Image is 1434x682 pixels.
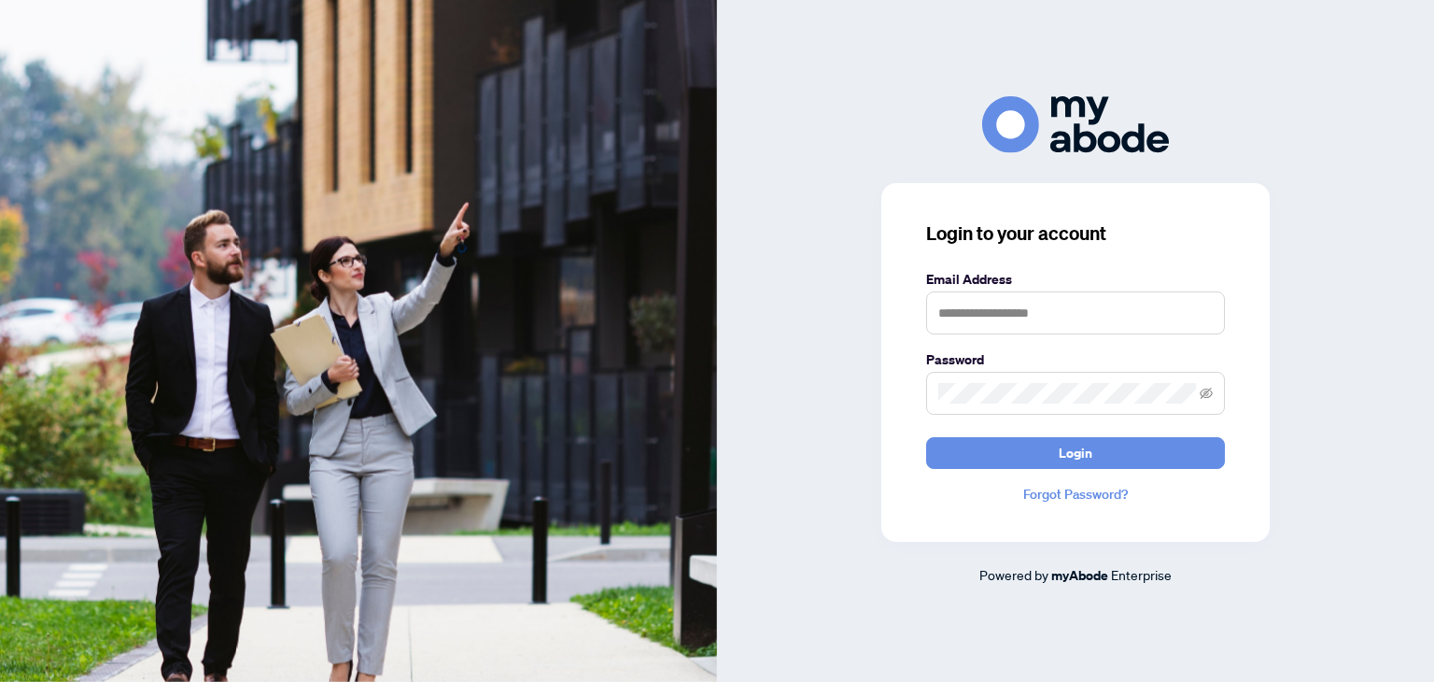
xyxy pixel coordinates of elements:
button: Login [926,437,1225,469]
a: Forgot Password? [926,484,1225,504]
a: myAbode [1051,565,1108,586]
img: ma-logo [982,96,1169,153]
label: Password [926,349,1225,370]
span: eye-invisible [1200,387,1213,400]
span: Powered by [979,566,1048,583]
h3: Login to your account [926,220,1225,247]
span: Login [1059,438,1092,468]
label: Email Address [926,269,1225,290]
span: Enterprise [1111,566,1172,583]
